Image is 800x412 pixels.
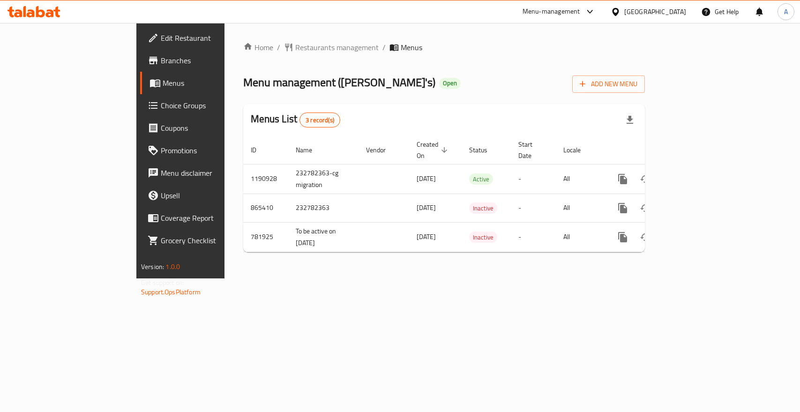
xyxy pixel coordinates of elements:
[161,100,262,111] span: Choice Groups
[243,136,709,252] table: enhanced table
[612,197,634,219] button: more
[784,7,788,17] span: A
[417,139,450,161] span: Created On
[295,42,379,53] span: Restaurants management
[511,222,556,252] td: -
[140,117,270,139] a: Coupons
[141,261,164,273] span: Version:
[161,145,262,156] span: Promotions
[251,144,269,156] span: ID
[161,32,262,44] span: Edit Restaurant
[417,172,436,185] span: [DATE]
[572,75,645,93] button: Add New Menu
[140,139,270,162] a: Promotions
[366,144,398,156] span: Vendor
[141,286,201,298] a: Support.OpsPlatform
[140,229,270,252] a: Grocery Checklist
[511,164,556,194] td: -
[469,173,493,185] div: Active
[284,42,379,53] a: Restaurants management
[243,42,645,53] nav: breadcrumb
[624,7,686,17] div: [GEOGRAPHIC_DATA]
[439,79,461,87] span: Open
[161,235,262,246] span: Grocery Checklist
[140,49,270,72] a: Branches
[288,194,359,222] td: 232782363
[511,194,556,222] td: -
[277,42,280,53] li: /
[140,184,270,207] a: Upsell
[288,222,359,252] td: To be active on [DATE]
[288,164,359,194] td: 232782363-cg migration
[243,72,435,93] span: Menu management ( [PERSON_NAME]'s )
[140,162,270,184] a: Menu disclaimer
[140,94,270,117] a: Choice Groups
[161,55,262,66] span: Branches
[612,226,634,248] button: more
[556,164,604,194] td: All
[604,136,709,165] th: Actions
[469,174,493,185] span: Active
[299,112,340,127] div: Total records count
[161,212,262,224] span: Coverage Report
[556,194,604,222] td: All
[251,112,340,127] h2: Menus List
[518,139,545,161] span: Start Date
[165,261,180,273] span: 1.0.0
[296,144,324,156] span: Name
[161,190,262,201] span: Upsell
[563,144,593,156] span: Locale
[141,277,184,289] span: Get support on:
[417,202,436,214] span: [DATE]
[161,167,262,179] span: Menu disclaimer
[140,72,270,94] a: Menus
[612,168,634,190] button: more
[140,207,270,229] a: Coverage Report
[140,27,270,49] a: Edit Restaurant
[556,222,604,252] td: All
[634,168,657,190] button: Change Status
[469,232,497,243] span: Inactive
[469,144,500,156] span: Status
[401,42,422,53] span: Menus
[634,197,657,219] button: Change Status
[439,78,461,89] div: Open
[161,122,262,134] span: Coupons
[469,203,497,214] span: Inactive
[523,6,580,17] div: Menu-management
[619,109,641,131] div: Export file
[300,116,340,125] span: 3 record(s)
[580,78,637,90] span: Add New Menu
[382,42,386,53] li: /
[163,77,262,89] span: Menus
[417,231,436,243] span: [DATE]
